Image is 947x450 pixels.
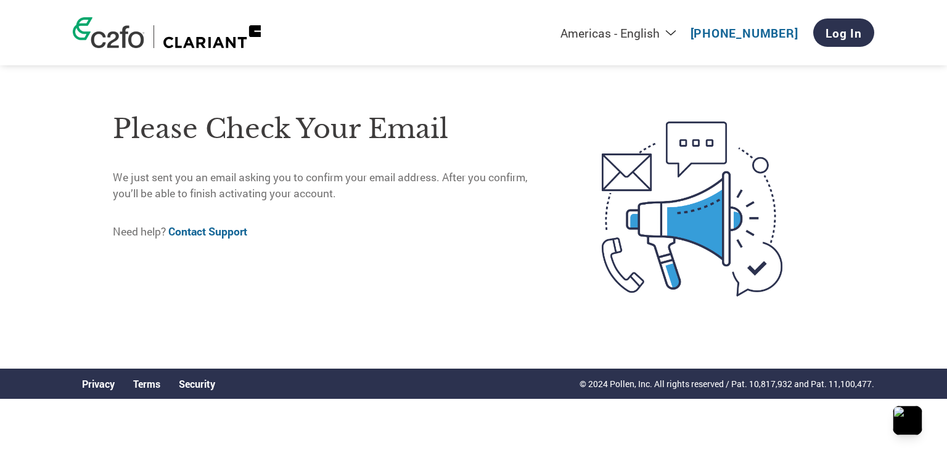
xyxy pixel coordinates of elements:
[133,377,160,390] a: Terms
[179,377,215,390] a: Security
[113,170,550,202] p: We just sent you an email asking you to confirm your email address. After you confirm, you’ll be ...
[113,224,550,240] p: Need help?
[691,25,798,41] a: [PHONE_NUMBER]
[580,377,874,390] p: © 2024 Pollen, Inc. All rights reserved / Pat. 10,817,932 and Pat. 11,100,477.
[82,377,115,390] a: Privacy
[163,25,261,48] img: Clariant
[550,99,834,319] img: open-email
[73,17,144,48] img: c2fo logo
[168,224,247,239] a: Contact Support
[113,109,550,149] h1: Please check your email
[813,18,874,47] a: Log In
